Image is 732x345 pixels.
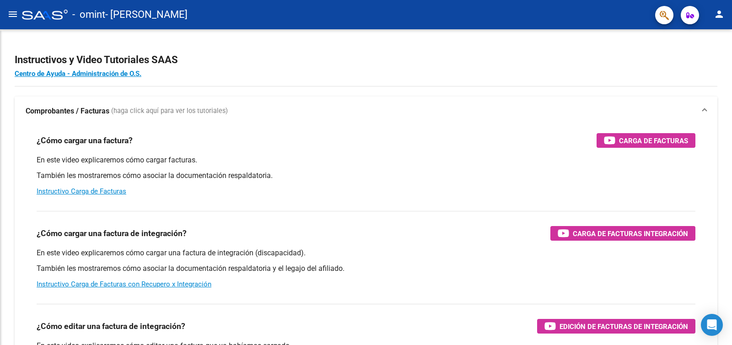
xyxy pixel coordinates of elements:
span: - omint [72,5,105,25]
a: Centro de Ayuda - Administración de O.S. [15,70,141,78]
button: Edición de Facturas de integración [537,319,695,334]
mat-expansion-panel-header: Comprobantes / Facturas (haga click aquí para ver los tutoriales) [15,97,717,126]
div: Open Intercom Messenger [701,314,723,336]
h3: ¿Cómo editar una factura de integración? [37,320,185,333]
mat-icon: person [714,9,725,20]
mat-icon: menu [7,9,18,20]
h3: ¿Cómo cargar una factura de integración? [37,227,187,240]
strong: Comprobantes / Facturas [26,106,109,116]
p: También les mostraremos cómo asociar la documentación respaldatoria y el legajo del afiliado. [37,264,695,274]
p: En este video explicaremos cómo cargar facturas. [37,155,695,165]
button: Carga de Facturas Integración [550,226,695,241]
a: Instructivo Carga de Facturas con Recupero x Integración [37,280,211,288]
h3: ¿Cómo cargar una factura? [37,134,133,147]
span: (haga click aquí para ver los tutoriales) [111,106,228,116]
a: Instructivo Carga de Facturas [37,187,126,195]
button: Carga de Facturas [597,133,695,148]
h2: Instructivos y Video Tutoriales SAAS [15,51,717,69]
span: Carga de Facturas Integración [573,228,688,239]
p: En este video explicaremos cómo cargar una factura de integración (discapacidad). [37,248,695,258]
span: - [PERSON_NAME] [105,5,188,25]
span: Carga de Facturas [619,135,688,146]
p: También les mostraremos cómo asociar la documentación respaldatoria. [37,171,695,181]
span: Edición de Facturas de integración [560,321,688,332]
